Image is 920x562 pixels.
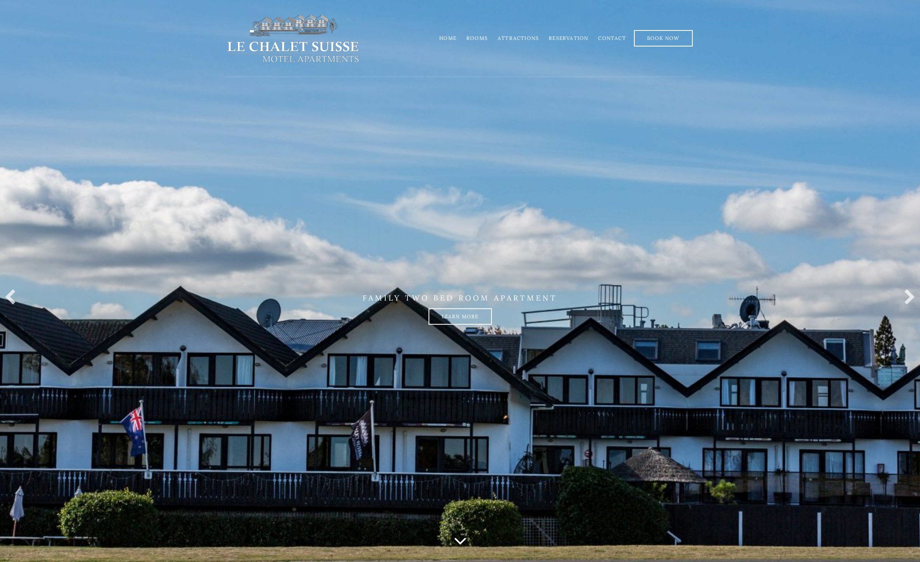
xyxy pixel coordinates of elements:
[498,35,539,41] a: Attractions
[466,35,488,41] a: Rooms
[226,293,695,302] p: PREMIER ONE BED ROOM APARTMENT
[549,35,588,41] a: Reservation
[634,30,693,47] a: Book Now
[226,14,360,63] img: lechaletsuisse
[429,308,492,325] a: Learn more
[598,35,626,41] a: Contact
[439,35,457,41] a: Home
